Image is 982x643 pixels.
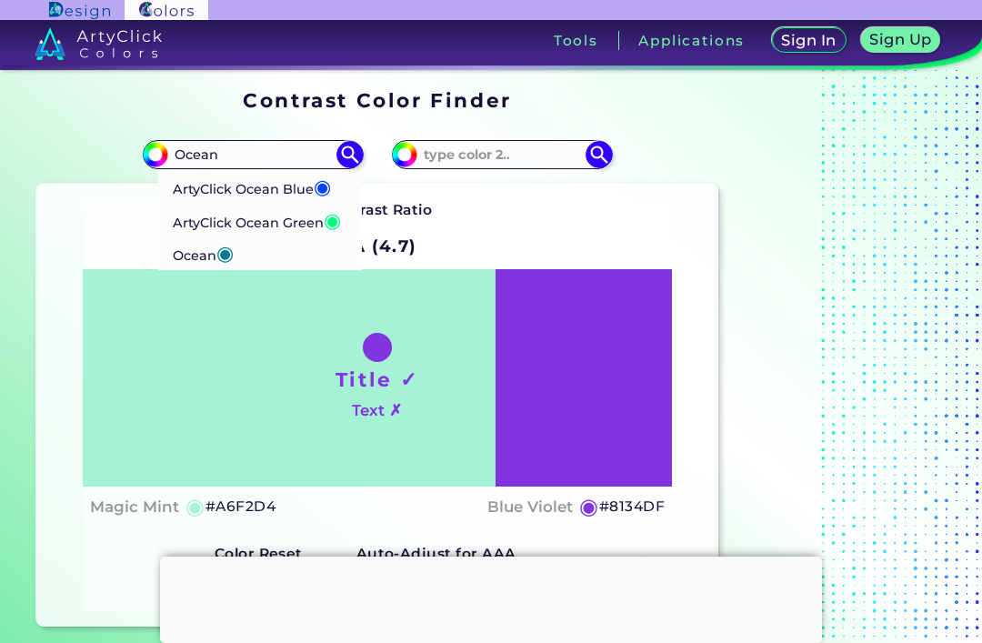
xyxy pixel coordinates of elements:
iframe: Advertisement [160,557,822,638]
span: ◉ [216,241,234,265]
span: ◉ [324,208,341,232]
h5: ◉ [185,496,205,517]
h1: Title ✓ [336,366,419,393]
input: type color 1.. [168,142,337,166]
strong: Contrast Ratio [323,201,433,218]
img: icon search [586,141,613,168]
p: ArtyClick Ocean Green [173,204,341,237]
h3: Tools [554,34,598,47]
h5: ◉ [579,496,599,517]
h1: Contrast Color Finder [243,86,511,114]
h5: #8134DF [599,495,665,518]
a: Sign Up [861,27,941,53]
h5: Sign Up [869,32,931,46]
img: ArtyClick Design logo [49,2,110,19]
h4: Blue Violet [487,494,573,520]
img: icon search [336,141,364,168]
h5: Sign In [781,33,836,47]
h3: Applications [638,34,745,47]
input: type color 2.. [417,142,586,166]
span: ◉ [314,175,331,198]
p: ArtyClick Ocean Blue [173,170,331,204]
h5: #A6F2D4 [205,495,276,518]
strong: Auto-Adjust for AAA [356,545,516,562]
h2: AA (4.7) [330,226,426,266]
p: Ocean [173,236,234,270]
h4: Magic Mint [90,494,179,520]
strong: Color Reset [215,545,303,562]
img: logo_artyclick_colors_white.svg [35,27,163,60]
a: Sign In [772,27,847,53]
h4: Text ✗ [352,397,402,424]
